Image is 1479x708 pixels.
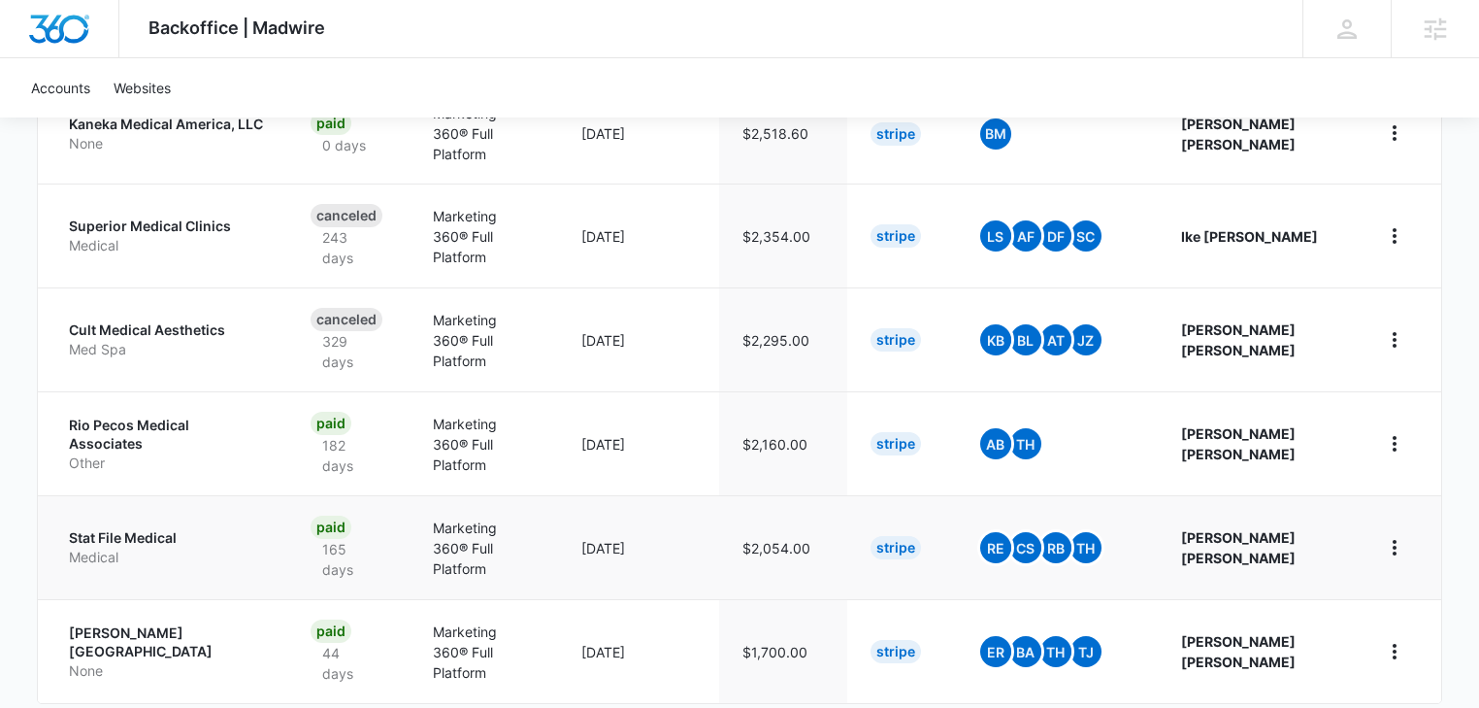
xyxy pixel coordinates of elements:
p: Marketing 360® Full Platform [433,622,535,683]
p: None [69,661,264,681]
p: 165 days [311,539,386,580]
span: LS [980,220,1011,252]
strong: [PERSON_NAME] [PERSON_NAME] [1181,116,1296,152]
span: JZ [1070,324,1101,355]
div: Stripe [871,328,921,352]
p: Other [69,454,264,473]
p: 0 days [311,135,378,155]
a: Stat File MedicalMedical [69,528,264,566]
span: KB [980,324,1011,355]
div: Paid [311,412,351,435]
p: Med Spa [69,340,264,359]
div: Canceled [311,308,382,331]
td: $2,054.00 [719,495,847,599]
td: $2,160.00 [719,391,847,495]
div: Paid [311,112,351,135]
span: RE [980,532,1011,563]
span: TH [1040,636,1071,667]
button: home [1379,428,1410,459]
a: Cult Medical AestheticsMed Spa [69,320,264,358]
a: Websites [102,58,182,118]
strong: [PERSON_NAME] [PERSON_NAME] [1181,529,1296,566]
div: Paid [311,620,351,643]
a: Superior Medical ClinicsMedical [69,217,264,254]
p: 182 days [311,435,386,476]
p: Kaneka Medical America, LLC [69,115,264,134]
span: bl [1010,324,1041,355]
p: Marketing 360® Full Platform [433,206,535,267]
span: SC [1070,220,1101,252]
a: Accounts [19,58,102,118]
button: home [1379,324,1410,355]
span: AF [1010,220,1041,252]
span: RB [1040,532,1071,563]
a: Kaneka Medical America, LLCNone [69,115,264,152]
strong: [PERSON_NAME] [PERSON_NAME] [1181,321,1296,358]
a: Rio Pecos Medical AssociatesOther [69,416,264,473]
div: Stripe [871,432,921,455]
span: TH [1070,532,1101,563]
p: Marketing 360® Full Platform [433,518,535,579]
p: 44 days [311,643,386,684]
strong: Ike [PERSON_NAME] [1181,228,1318,245]
td: $2,518.60 [719,83,847,184]
td: [DATE] [558,391,719,495]
strong: [PERSON_NAME] [PERSON_NAME] [1181,633,1296,670]
div: Stripe [871,536,921,559]
td: [DATE] [558,184,719,287]
strong: [PERSON_NAME] [PERSON_NAME] [1181,425,1296,462]
td: [DATE] [558,599,719,703]
p: Marketing 360® Full Platform [433,414,535,475]
td: [DATE] [558,83,719,184]
span: DF [1040,220,1071,252]
button: home [1379,118,1410,149]
p: Marketing 360® Full Platform [433,310,535,371]
td: $2,354.00 [719,184,847,287]
p: Rio Pecos Medical Associates [69,416,264,454]
span: ER [980,636,1011,667]
p: Medical [69,236,264,255]
div: Canceled [311,204,382,227]
p: Stat File Medical [69,528,264,548]
p: 329 days [311,331,386,372]
span: BM [980,118,1011,150]
span: AB [980,428,1011,459]
p: [PERSON_NAME][GEOGRAPHIC_DATA] [69,624,264,661]
span: BA [1010,636,1041,667]
p: Marketing 360® Full Platform [433,103,535,164]
div: Stripe [871,224,921,248]
td: $2,295.00 [719,287,847,391]
td: [DATE] [558,287,719,391]
a: [PERSON_NAME][GEOGRAPHIC_DATA]None [69,624,264,681]
p: None [69,134,264,153]
button: home [1379,636,1410,667]
td: $1,700.00 [719,599,847,703]
p: Superior Medical Clinics [69,217,264,236]
span: Backoffice | Madwire [148,17,325,38]
div: Stripe [871,122,921,146]
p: 243 days [311,227,386,268]
td: [DATE] [558,495,719,599]
div: Paid [311,516,351,539]
button: home [1379,220,1410,252]
span: CS [1010,532,1041,563]
p: Medical [69,548,264,567]
button: home [1379,532,1410,563]
p: Cult Medical Aesthetics [69,320,264,340]
span: TJ [1070,636,1101,667]
div: Stripe [871,640,921,663]
span: AT [1040,324,1071,355]
span: TH [1010,428,1041,459]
